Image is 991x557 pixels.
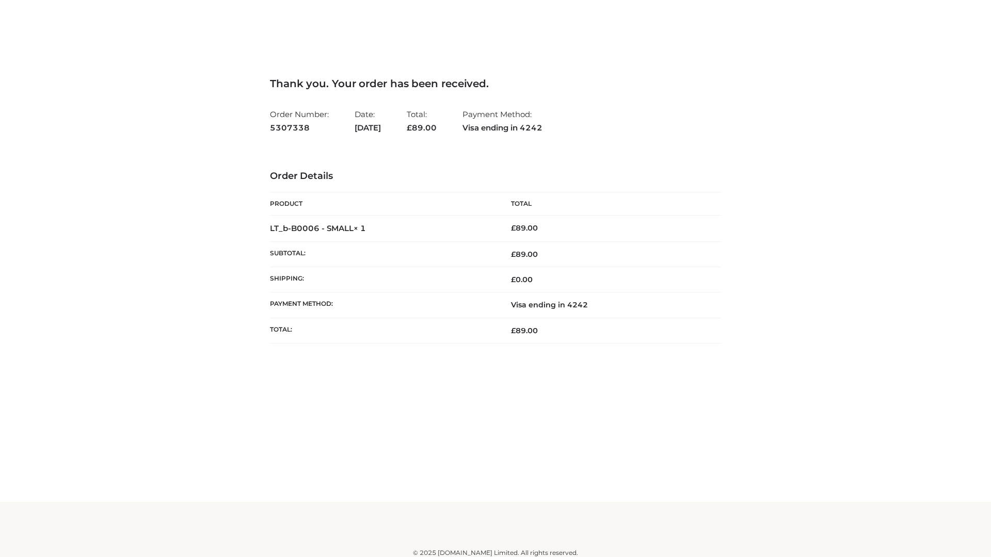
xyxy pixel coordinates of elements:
strong: Visa ending in 4242 [462,121,542,135]
th: Shipping: [270,267,495,292]
span: £ [511,250,516,259]
span: £ [511,223,516,233]
th: Total [495,192,721,216]
th: Payment method: [270,292,495,318]
bdi: 89.00 [511,223,538,233]
td: Visa ending in 4242 [495,292,721,318]
span: £ [511,326,516,335]
strong: [DATE] [355,121,381,135]
strong: 5307338 [270,121,329,135]
bdi: 0.00 [511,275,533,284]
strong: LT_b-B0006 - SMALL [270,223,366,233]
span: 89.00 [511,326,538,335]
li: Total: [407,105,437,137]
li: Order Number: [270,105,329,137]
h3: Order Details [270,171,721,182]
strong: × 1 [354,223,366,233]
li: Date: [355,105,381,137]
span: 89.00 [511,250,538,259]
span: £ [407,123,412,133]
th: Product [270,192,495,216]
h3: Thank you. Your order has been received. [270,77,721,90]
span: 89.00 [407,123,437,133]
th: Subtotal: [270,241,495,267]
th: Total: [270,318,495,343]
span: £ [511,275,516,284]
li: Payment Method: [462,105,542,137]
